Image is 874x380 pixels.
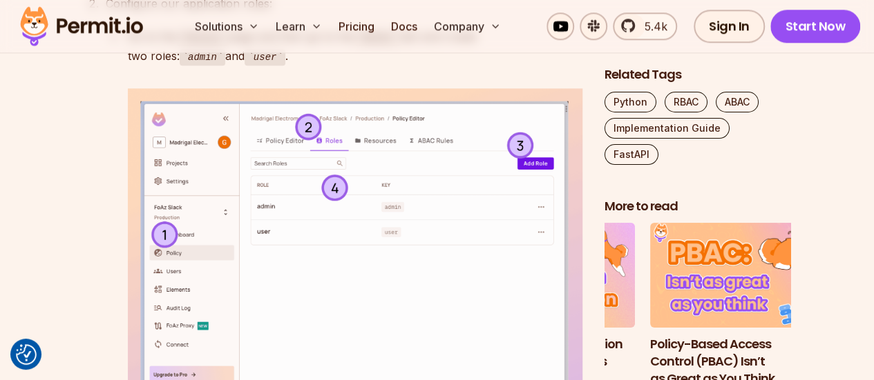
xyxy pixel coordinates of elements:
[16,344,37,365] button: Consent Preferences
[636,18,667,34] span: 5.4k
[180,49,226,66] code: admin
[449,223,636,328] img: Implementing Authentication and Authorization in Next.js
[605,144,658,165] a: FastAPI
[665,92,707,112] a: RBAC
[770,10,861,43] a: Start Now
[270,12,327,40] button: Learn
[613,12,677,40] a: 5.4k
[650,223,837,328] img: Policy-Based Access Control (PBAC) Isn’t as Great as You Think
[449,336,636,370] h3: Implementing Authentication and Authorization in Next.js
[716,92,759,112] a: ABAC
[386,12,423,40] a: Docs
[245,49,285,66] code: user
[428,12,506,40] button: Company
[14,3,149,50] img: Permit logo
[333,12,380,40] a: Pricing
[189,12,265,40] button: Solutions
[605,118,730,139] a: Implementation Guide
[16,344,37,365] img: Revisit consent button
[605,66,791,83] h2: Related Tags
[694,10,765,43] a: Sign In
[605,92,656,112] a: Python
[605,198,791,215] h2: More to read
